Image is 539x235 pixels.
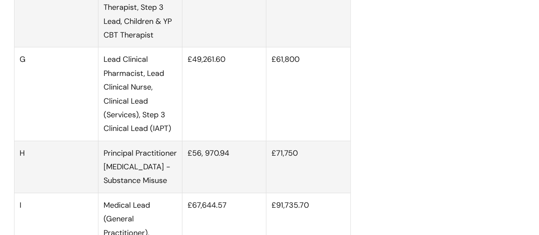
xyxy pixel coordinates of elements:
td: £49,261.60 [182,47,266,141]
td: £56, 970.94 [182,141,266,193]
td: £71,750 [266,141,350,193]
td: Lead Clinical Pharmacist, Lead Clinical Nurse, Clinical Lead (Services), Step 3 Clinical Lead (IAPT) [98,47,182,141]
td: G [14,47,98,141]
td: Principal Practitioner [MEDICAL_DATA] - Substance Misuse [98,141,182,193]
td: H [14,141,98,193]
td: £61,800 [266,47,350,141]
